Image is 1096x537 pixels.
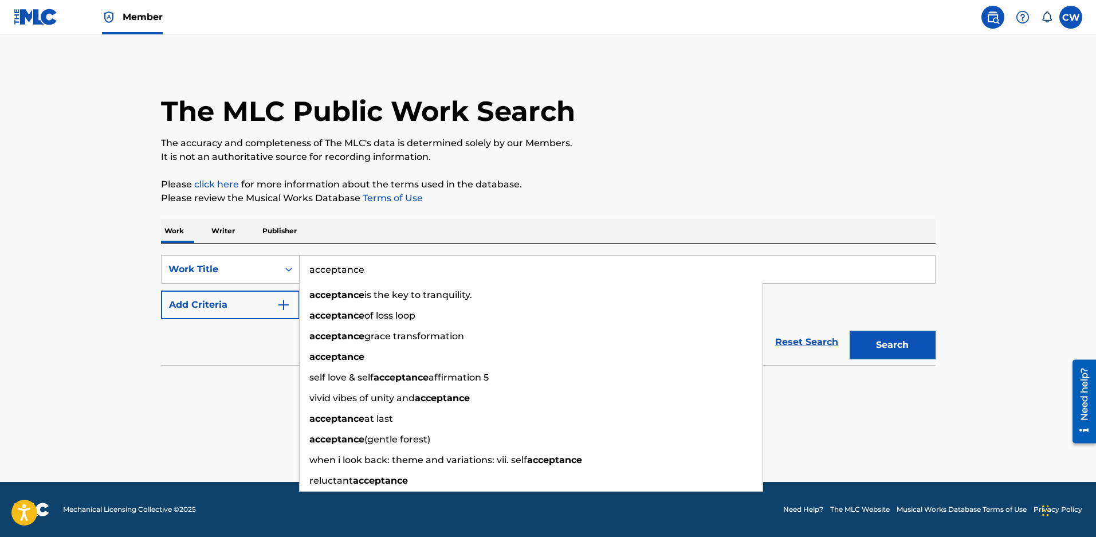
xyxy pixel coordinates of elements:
form: Search Form [161,255,936,365]
strong: acceptance [353,475,408,486]
a: Terms of Use [360,193,423,203]
p: Work [161,219,187,243]
a: The MLC Website [830,504,890,515]
p: Please review the Musical Works Database [161,191,936,205]
iframe: Chat Widget [1039,482,1096,537]
p: It is not an authoritative source for recording information. [161,150,936,164]
strong: acceptance [309,434,364,445]
h1: The MLC Public Work Search [161,94,575,128]
strong: acceptance [527,454,582,465]
button: Add Criteria [161,291,300,319]
span: reluctant [309,475,353,486]
a: Reset Search [769,330,844,355]
a: Need Help? [783,504,823,515]
img: 9d2ae6d4665cec9f34b9.svg [277,298,290,312]
a: Musical Works Database Terms of Use [897,504,1027,515]
span: when i look back: theme and variations: vii. self [309,454,527,465]
span: Member [123,10,163,23]
p: Please for more information about the terms used in the database. [161,178,936,191]
span: is the key to tranquility. [364,289,472,300]
span: of loss loop [364,310,415,321]
p: Writer [208,219,238,243]
img: search [986,10,1000,24]
span: Mechanical Licensing Collective © 2025 [63,504,196,515]
img: logo [14,503,49,516]
img: help [1016,10,1030,24]
p: Publisher [259,219,300,243]
a: Public Search [981,6,1004,29]
div: Notifications [1041,11,1052,23]
iframe: Resource Center [1064,355,1096,448]
strong: acceptance [374,372,429,383]
span: at last [364,413,393,424]
span: vivid vibes of unity and [309,393,415,403]
img: Top Rightsholder [102,10,116,24]
span: affirmation 5 [429,372,489,383]
strong: acceptance [309,351,364,362]
strong: acceptance [309,331,364,342]
span: (gentle forest) [364,434,430,445]
strong: acceptance [309,289,364,300]
a: click here [194,179,239,190]
a: Privacy Policy [1034,504,1082,515]
span: grace transformation [364,331,464,342]
div: User Menu [1059,6,1082,29]
strong: acceptance [309,413,364,424]
span: self love & self [309,372,374,383]
strong: acceptance [415,393,470,403]
div: Work Title [168,262,272,276]
div: Help [1011,6,1034,29]
img: MLC Logo [14,9,58,25]
div: Drag [1042,493,1049,528]
button: Search [850,331,936,359]
strong: acceptance [309,310,364,321]
p: The accuracy and completeness of The MLC's data is determined solely by our Members. [161,136,936,150]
